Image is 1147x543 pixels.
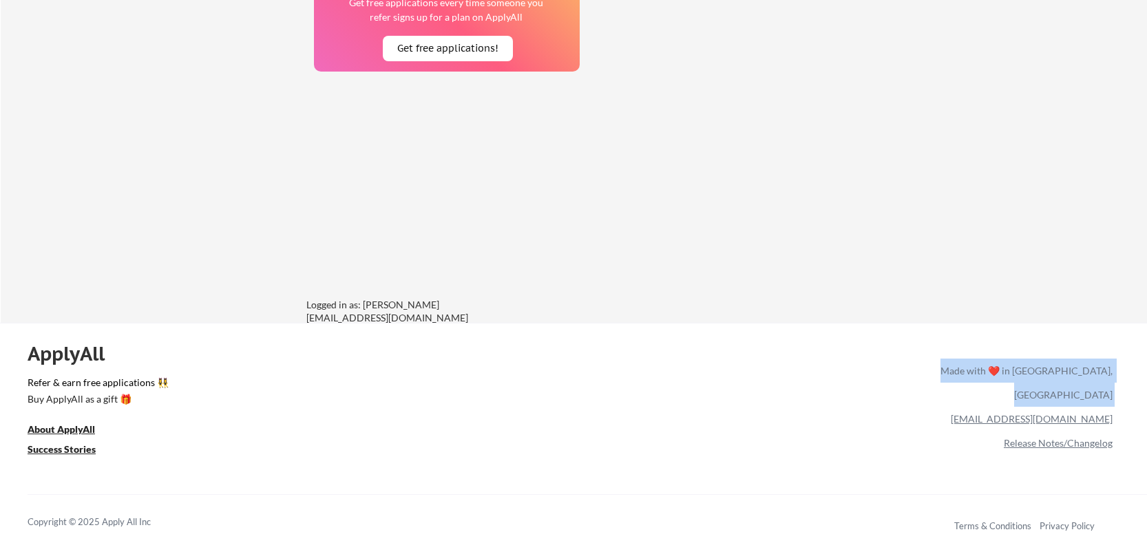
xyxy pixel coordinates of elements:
a: Buy ApplyAll as a gift 🎁 [28,392,165,409]
a: Refer & earn free applications 👯‍♀️ [28,378,653,392]
div: Copyright © 2025 Apply All Inc [28,515,186,529]
div: Buy ApplyAll as a gift 🎁 [28,394,165,404]
u: About ApplyAll [28,423,95,435]
a: Release Notes/Changelog [1004,437,1113,449]
a: [EMAIL_ADDRESS][DOMAIN_NAME] [951,413,1113,425]
button: Get free applications! [383,36,513,61]
div: Logged in as: [PERSON_NAME][EMAIL_ADDRESS][DOMAIN_NAME] [306,298,513,325]
a: About ApplyAll [28,423,114,440]
u: Success Stories [28,443,96,455]
div: ApplyAll [28,342,120,365]
div: Made with ❤️ in [GEOGRAPHIC_DATA], [GEOGRAPHIC_DATA] [935,359,1113,407]
a: Success Stories [28,443,114,460]
a: Privacy Policy [1040,520,1095,531]
a: Terms & Conditions [954,520,1031,531]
